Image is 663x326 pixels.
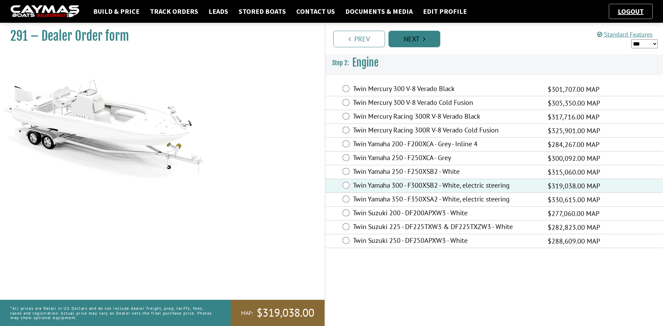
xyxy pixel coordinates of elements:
img: caymas-dealer-connect-2ed40d3bc7270c1d8d7ffb4b79bf05adc795679939227970def78ec6f6c03838.gif [10,5,79,18]
span: $301,707.00 MAP [548,84,599,95]
span: $315,060.00 MAP [548,167,600,177]
span: $330,615.00 MAP [548,195,600,205]
a: Track Orders [146,7,202,16]
label: Twin Yamaha 250 - F250XSB2 - White [353,167,539,177]
span: $319,038.00 [257,306,314,320]
span: $325,901.00 MAP [548,126,600,136]
a: Edit Profile [420,7,470,16]
label: Twin Yamaha 250 - F250XCA - Grey [353,154,539,164]
p: *All prices are Retail in US Dollars and do not include dealer freight, prep, tariffs, fees, taxe... [10,303,215,323]
a: Leads [205,7,232,16]
label: Twin Suzuki 200 - DF200APXW3 - White [353,209,539,219]
label: Twin Mercury 300 V-8 Verado Black [353,85,539,95]
label: Twin Suzuki 225 - DF225TXW3 & DF225TXZW3 - White [353,223,539,233]
label: Twin Yamaha 300 - F300XSB2 - White, electric steering [353,181,539,191]
a: Stored Boats [235,7,289,16]
span: $319,038.00 MAP [548,181,600,191]
span: MAP: [241,309,253,317]
h3: Engine [325,50,663,76]
span: $277,060.00 MAP [548,208,599,219]
label: Twin Mercury 300 V-8 Verado Cold Fusion [353,98,539,108]
span: $284,267.00 MAP [548,139,599,150]
a: Next [388,31,440,47]
a: Standard Features [597,30,653,38]
label: Twin Mercury Racing 300R V-8 Verado Black [353,112,539,122]
label: Twin Mercury Racing 300R V-8 Verado Cold Fusion [353,126,539,136]
a: Contact Us [293,7,338,16]
span: $305,350.00 MAP [548,98,600,108]
a: Prev [333,31,385,47]
label: Twin Yamaha 200 - F200XCA - Grey - Inline 4 [353,140,539,150]
span: $282,823.00 MAP [548,222,600,233]
span: $288,609.00 MAP [548,236,600,246]
span: $317,716.00 MAP [548,112,599,122]
a: MAP:$319,038.00 [231,300,325,326]
label: Twin Suzuki 250 - DF250APXW3 - White [353,236,539,246]
h1: 291 – Dealer Order form [10,28,307,44]
a: Logout [614,7,647,16]
a: Documents & Media [342,7,416,16]
ul: Pagination [331,30,663,47]
a: Build & Price [90,7,143,16]
span: $300,092.00 MAP [548,153,600,164]
label: Twin Yamaha 350 - F350XSA2 - White, electric steering [353,195,539,205]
